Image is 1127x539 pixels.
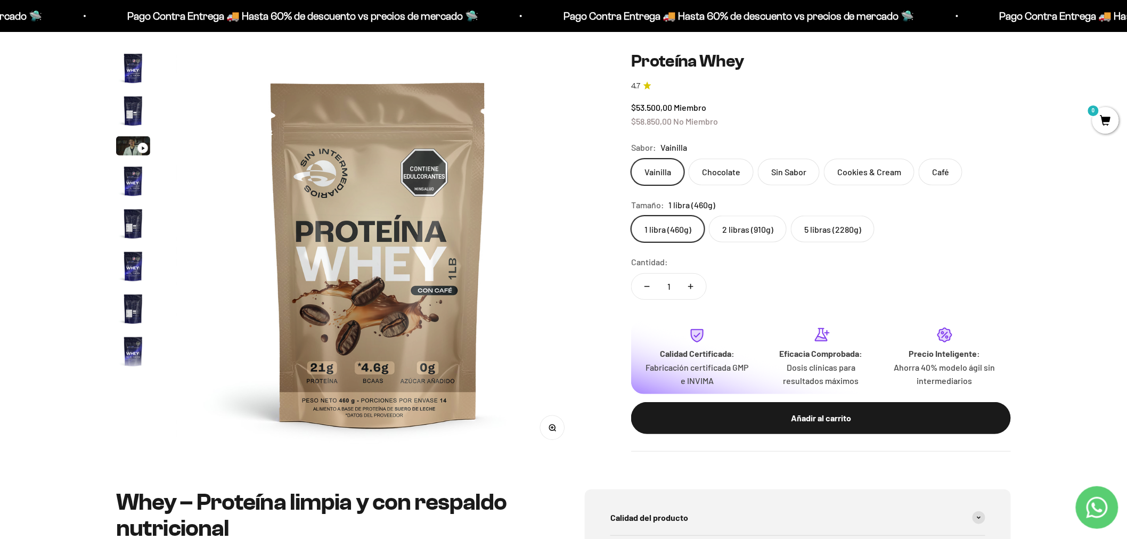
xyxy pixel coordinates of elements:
div: Añadir al carrito [652,411,990,425]
img: Proteína Whey [116,249,150,283]
h1: Proteína Whey [631,51,1011,71]
button: Ir al artículo 2 [116,94,150,131]
img: Proteína Whey [116,207,150,241]
p: Dosis clínicas para resultados máximos [767,361,874,388]
span: Enviar [174,159,219,177]
span: $53.500,00 [631,102,672,112]
p: Pago Contra Entrega 🚚 Hasta 60% de descuento vs precios de mercado 🛸 [88,7,439,24]
summary: Calidad del producto [610,500,985,535]
a: 0 [1092,116,1119,127]
img: Proteína Whey [116,164,150,198]
legend: Sabor: [631,141,656,154]
button: Ir al artículo 4 [116,164,150,201]
div: La confirmación de la pureza de los ingredientes. [13,125,220,153]
button: Ir al artículo 1 [116,51,150,88]
mark: 0 [1087,104,1100,117]
button: Reducir cantidad [632,274,663,299]
span: $58.850,00 [631,116,672,126]
span: Vainilla [660,141,687,154]
label: Cantidad: [631,255,668,269]
button: Ir al artículo 7 [116,292,150,329]
div: Un mensaje de garantía de satisfacción visible. [13,103,220,122]
strong: Eficacia Comprobada: [780,348,863,358]
button: Ir al artículo 5 [116,207,150,244]
div: Más detalles sobre la fecha exacta de entrega. [13,82,220,101]
span: No Miembro [673,116,718,126]
button: Enviar [173,159,220,177]
button: Aumentar cantidad [675,274,706,299]
span: 1 libra (460g) [668,198,715,212]
p: Fabricación certificada GMP e INVIMA [644,361,750,388]
span: Miembro [674,102,706,112]
a: 4.74.7 de 5.0 estrellas [631,80,1011,92]
p: Ahorra 40% modelo ágil sin intermediarios [892,361,998,388]
strong: Calidad Certificada: [660,348,734,358]
span: Calidad del producto [610,511,688,525]
p: ¿Qué te daría la seguridad final para añadir este producto a tu carrito? [13,17,220,42]
legend: Tamaño: [631,198,664,212]
div: Un aval de expertos o estudios clínicos en la página. [13,51,220,79]
button: Ir al artículo 8 [116,334,150,372]
button: Añadir al carrito [631,402,1011,434]
button: Ir al artículo 3 [116,136,150,159]
img: Proteína Whey [116,51,150,85]
p: Pago Contra Entrega 🚚 Hasta 60% de descuento vs precios de mercado 🛸 [525,7,876,24]
span: 4.7 [631,80,640,92]
img: Proteína Whey [176,51,581,455]
strong: Precio Inteligente: [909,348,981,358]
img: Proteína Whey [116,292,150,326]
button: Ir al artículo 6 [116,249,150,287]
img: Proteína Whey [116,334,150,369]
img: Proteína Whey [116,94,150,128]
